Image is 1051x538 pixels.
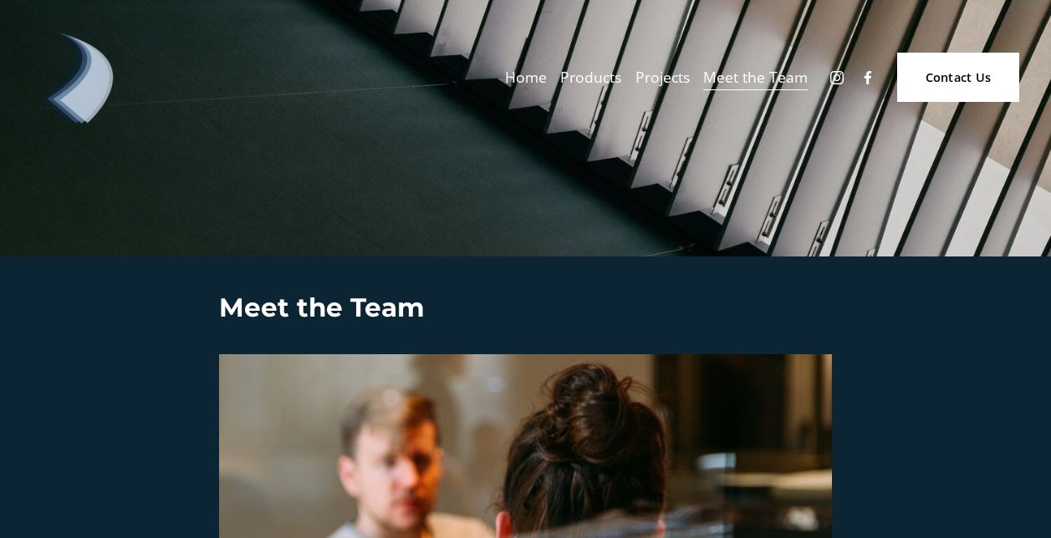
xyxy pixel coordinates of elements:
a: folder dropdown [560,63,621,92]
a: Contact Us [897,53,1020,103]
a: Instagram [829,69,845,86]
a: Home [505,63,547,92]
img: Debonair | Curtains, Blinds, Shutters &amp; Awnings [32,32,124,124]
a: Projects [635,63,690,92]
span: Products [560,64,621,91]
a: Meet the Team [703,63,808,92]
a: Facebook [860,69,876,86]
h3: Meet the Team [219,291,832,326]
